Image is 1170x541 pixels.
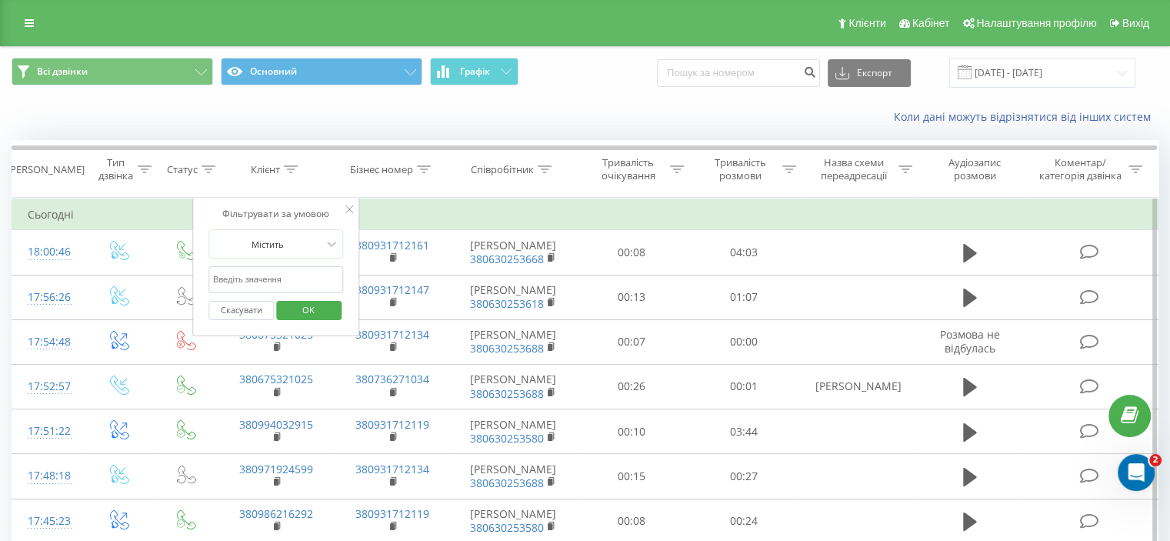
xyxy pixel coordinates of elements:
div: Фільтрувати за умовою [208,206,344,222]
td: 00:08 [576,230,688,275]
td: 00:07 [576,319,688,364]
span: Всі дзвінки [37,65,88,78]
td: 01:07 [688,275,799,319]
div: Бізнес номер [350,163,413,176]
button: Графік [430,58,518,85]
td: 00:15 [576,454,688,499]
td: [PERSON_NAME] [451,230,576,275]
a: 380630253580 [470,431,544,446]
a: 380931712119 [355,417,429,432]
button: Скасувати [208,301,274,320]
button: Всі дзвінки [12,58,213,85]
td: 00:10 [576,409,688,454]
span: 2 [1149,454,1162,466]
div: Клієнт [251,163,280,176]
a: 380675321025 [239,372,313,386]
a: 380630253668 [470,252,544,266]
span: Кабінет [912,17,950,29]
iframe: Intercom live chat [1118,454,1155,491]
div: 17:54:48 [28,327,68,357]
div: 17:56:26 [28,282,68,312]
a: 380630253618 [470,296,544,311]
span: Графік [460,66,490,77]
div: 18:00:46 [28,237,68,267]
a: 380994032915 [239,417,313,432]
a: 380931712119 [355,506,429,521]
span: Налаштування профілю [976,17,1096,29]
div: Співробітник [471,163,534,176]
td: 00:26 [576,364,688,409]
div: 17:51:22 [28,416,68,446]
div: 17:48:18 [28,461,68,491]
a: 380630253688 [470,386,544,401]
td: [PERSON_NAME] [451,364,576,409]
a: Коли дані можуть відрізнятися вiд інших систем [894,109,1158,124]
td: 00:00 [688,319,799,364]
div: [PERSON_NAME] [7,163,85,176]
button: Основний [221,58,422,85]
a: 380931712134 [355,462,429,476]
td: 03:44 [688,409,799,454]
div: Тривалість очікування [590,156,667,182]
a: 380931712134 [355,327,429,342]
div: Тип дзвінка [97,156,133,182]
td: 00:01 [688,364,799,409]
td: 00:27 [688,454,799,499]
a: 380630253688 [470,476,544,490]
a: 380736271034 [355,372,429,386]
td: [PERSON_NAME] [451,275,576,319]
span: Розмова не відбулась [940,327,1000,356]
td: [PERSON_NAME] [451,454,576,499]
input: Введіть значення [208,266,344,293]
div: Коментар/категорія дзвінка [1035,156,1125,182]
button: Експорт [828,59,911,87]
a: 380971924599 [239,462,313,476]
a: 380931712161 [355,238,429,252]
td: 04:03 [688,230,799,275]
span: Клієнти [848,17,886,29]
div: 17:45:23 [28,506,68,536]
td: 00:13 [576,275,688,319]
input: Пошук за номером [657,59,820,87]
a: 380931712147 [355,282,429,297]
td: Сьогодні [12,199,1158,230]
span: Вихід [1122,17,1149,29]
a: 380630253688 [470,341,544,356]
div: 17:52:57 [28,372,68,402]
button: OK [276,301,342,320]
div: Аудіозапис розмови [930,156,1020,182]
div: Назва схеми переадресації [814,156,895,182]
td: [PERSON_NAME] [451,409,576,454]
div: Тривалість розмови [702,156,778,182]
a: 380986216292 [239,506,313,521]
td: [PERSON_NAME] [799,364,915,409]
div: Статус [167,163,198,176]
span: OK [287,298,330,322]
a: 380630253580 [470,520,544,535]
td: [PERSON_NAME] [451,319,576,364]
